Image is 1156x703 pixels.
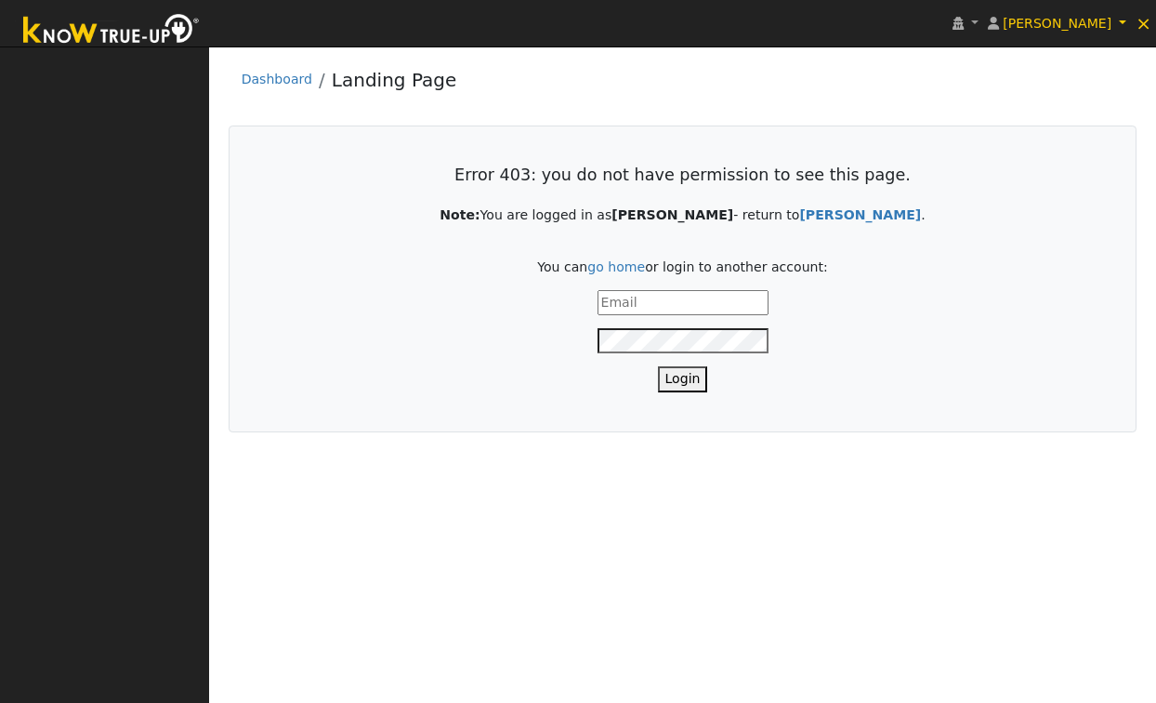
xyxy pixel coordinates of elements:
a: go home [587,259,645,274]
p: You are logged in as - return to . [269,206,1097,225]
strong: Note: [440,207,479,222]
input: Email [598,290,768,315]
strong: [PERSON_NAME] [799,207,921,222]
img: Know True-Up [14,10,209,52]
h3: Error 403: you do not have permission to see this page. [269,166,1097,185]
a: Back to User [799,207,921,222]
li: Landing Page [312,66,456,103]
a: Dashboard [242,72,312,86]
button: Login [658,366,708,391]
p: You can or login to another account: [269,258,1097,277]
span: [PERSON_NAME] [1003,16,1111,31]
strong: [PERSON_NAME] [611,207,733,222]
span: × [1136,12,1151,34]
